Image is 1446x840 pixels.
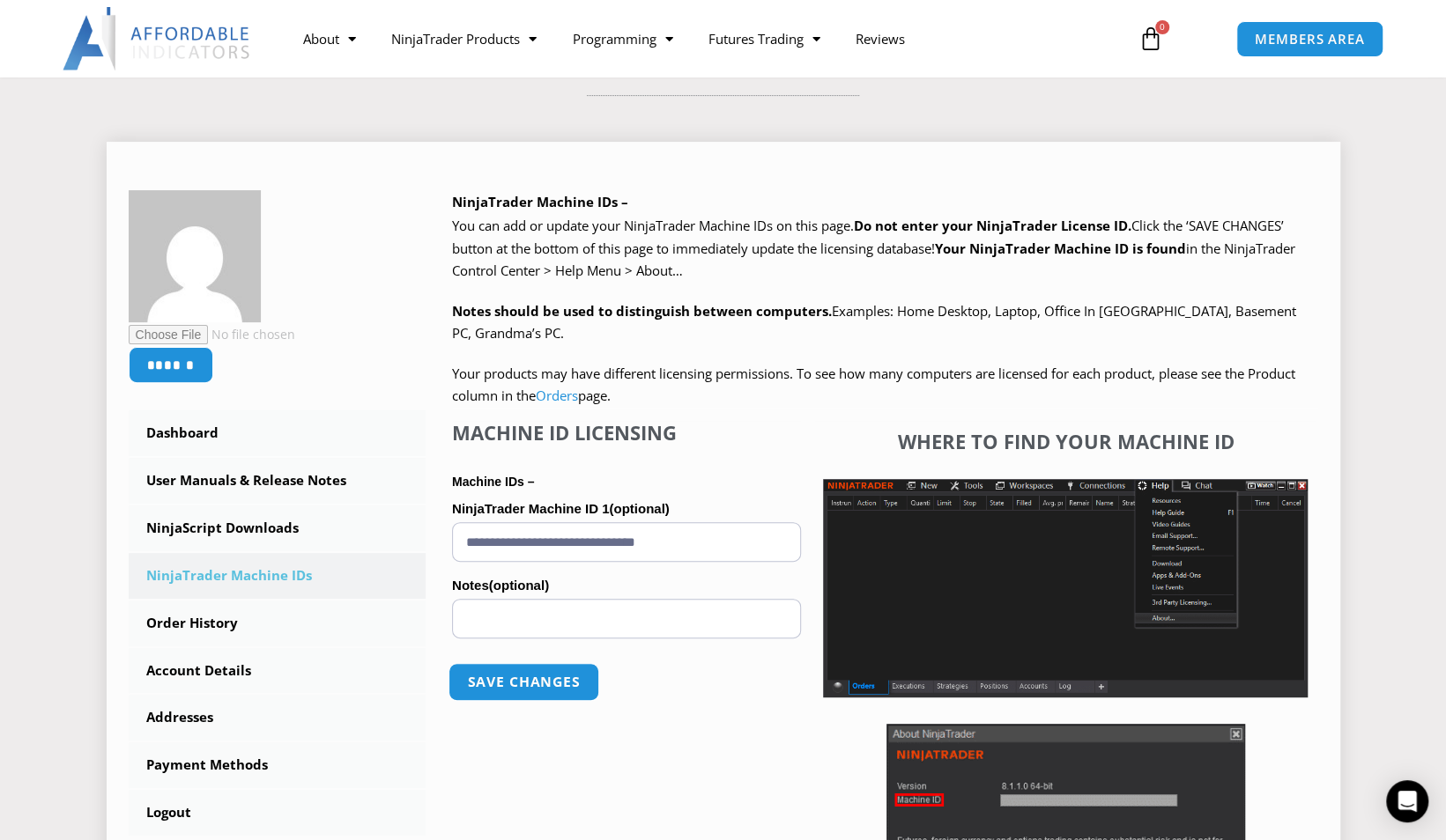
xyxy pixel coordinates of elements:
[449,663,599,701] button: Save changes
[609,501,669,516] span: (optional)
[129,695,426,741] a: Addresses
[129,790,426,836] a: Logout
[554,18,690,59] a: Programming
[129,458,426,504] a: User Manuals & Release Notes
[129,648,426,694] a: Account Details
[129,553,426,599] a: NinjaTrader Machine IDs
[129,601,426,646] a: Order History
[129,190,261,322] img: 1ed34617ce1c08e9f94a7106e71fd7c9132f63fc27f91503c9f556071fc53c3b
[129,410,426,836] nav: Account pages
[854,217,1131,234] b: Do not enter your NinjaTrader License ID.
[452,193,628,210] b: NinjaTrader Machine IDs –
[285,18,1117,59] nav: Menu
[452,217,1295,279] span: Click the ‘SAVE CHANGES’ button at the bottom of this page to immediately update the licensing da...
[1236,21,1383,57] a: MEMBERS AREA
[1112,13,1190,64] a: 0
[1255,33,1365,46] span: MEMBERS AREA
[452,302,832,320] strong: Notes should be used to distinguish between computers.
[690,18,837,59] a: Futures Trading
[452,217,854,234] span: You can add or update your NinjaTrader Machine IDs on this page.
[452,572,801,599] label: Notes
[1386,780,1428,822] div: Open Intercom Messenger
[63,7,252,70] img: LogoAI | Affordable Indicators – NinjaTrader
[374,18,554,59] a: NinjaTrader Products
[489,578,549,593] span: (optional)
[285,18,374,59] a: About
[536,387,578,404] a: Orders
[452,475,534,489] strong: Machine IDs –
[837,18,922,59] a: Reviews
[935,239,1186,257] strong: Your NinjaTrader Machine ID is found
[452,496,801,522] label: NinjaTrader Machine ID 1
[1155,20,1169,34] span: 0
[129,410,426,456] a: Dashboard
[452,365,1295,405] span: Your products may have different licensing permissions. To see how many computers are licensed fo...
[452,421,801,444] h4: Machine ID Licensing
[129,742,426,788] a: Payment Methods
[823,479,1308,697] img: Screenshot 2025-01-17 1155544 | Affordable Indicators – NinjaTrader
[129,505,426,551] a: NinjaScript Downloads
[452,302,1296,343] span: Examples: Home Desktop, Laptop, Office In [GEOGRAPHIC_DATA], Basement PC, Grandma’s PC.
[823,430,1308,453] h4: Where to find your Machine ID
